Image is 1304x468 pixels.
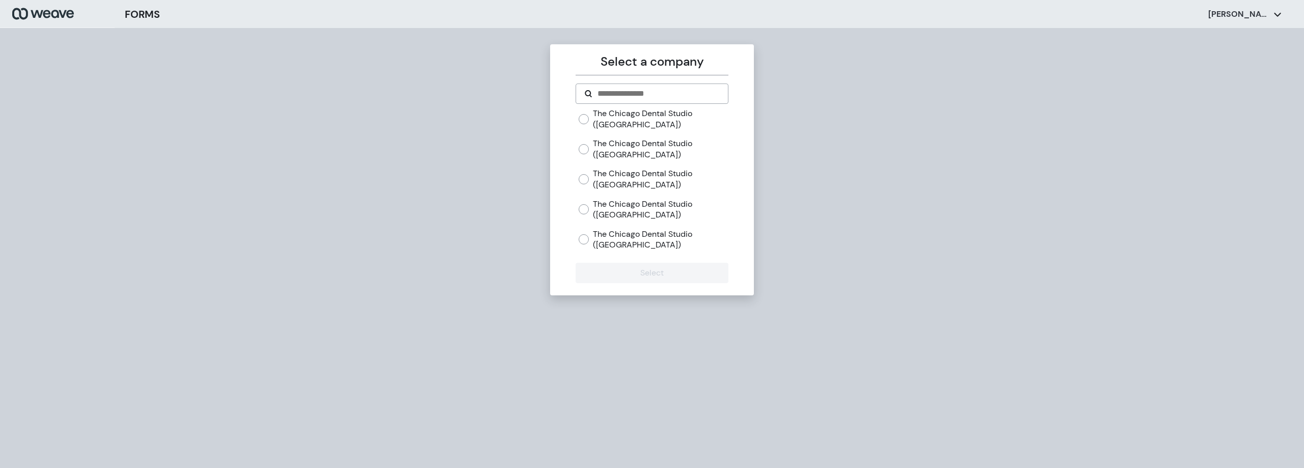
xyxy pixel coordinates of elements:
[593,229,728,251] label: The Chicago Dental Studio ([GEOGRAPHIC_DATA])
[576,263,728,283] button: Select
[593,108,728,130] label: The Chicago Dental Studio ([GEOGRAPHIC_DATA])
[125,7,160,22] h3: FORMS
[576,52,728,71] p: Select a company
[593,138,728,160] label: The Chicago Dental Studio ([GEOGRAPHIC_DATA])
[593,168,728,190] label: The Chicago Dental Studio ([GEOGRAPHIC_DATA])
[1208,9,1269,20] p: [PERSON_NAME]
[593,199,728,221] label: The Chicago Dental Studio ([GEOGRAPHIC_DATA])
[596,88,719,100] input: Search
